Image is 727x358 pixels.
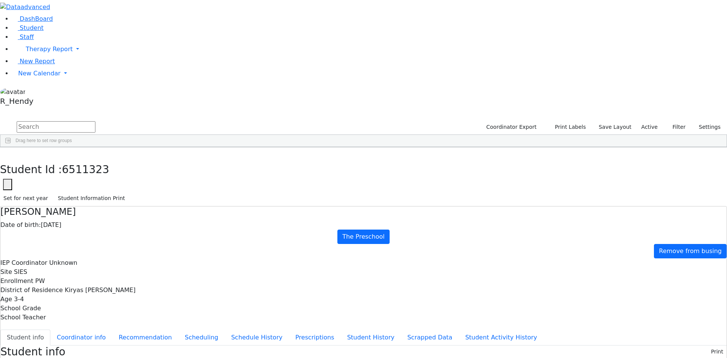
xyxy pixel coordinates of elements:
span: Student [20,24,44,31]
button: Recommendation [112,330,178,345]
button: Schedule History [225,330,289,345]
button: Student Activity History [459,330,544,345]
button: Student History [341,330,401,345]
button: Prescriptions [289,330,341,345]
label: School Teacher [0,313,46,322]
label: Site [0,267,12,277]
span: Therapy Report [26,45,73,53]
button: Scheduling [178,330,225,345]
span: Staff [20,33,34,41]
a: Staff [12,33,34,41]
span: DashBoard [20,15,53,22]
button: Print [708,346,727,358]
h4: [PERSON_NAME] [0,206,727,217]
a: New Report [12,58,55,65]
span: Kiryas [PERSON_NAME] [65,286,136,294]
button: Coordinator Export [481,121,540,133]
span: New Report [20,58,55,65]
label: Age [0,295,12,304]
span: Remove from busing [659,247,722,255]
a: Remove from busing [654,244,727,258]
label: Enrollment [0,277,33,286]
span: New Calendar [18,70,61,77]
a: Student [12,24,44,31]
a: DashBoard [12,15,53,22]
label: District of Residence [0,286,63,295]
button: Student info [0,330,50,345]
button: Settings [689,121,724,133]
label: IEP Coordinator [0,258,47,267]
button: Coordinator info [50,330,112,345]
span: 6511323 [62,163,109,176]
span: SIES [14,268,27,275]
button: Save Layout [595,121,635,133]
label: Active [638,121,661,133]
span: PW [35,277,45,285]
span: Drag here to set row groups [16,138,72,143]
input: Search [17,121,95,133]
span: 3-4 [14,295,24,303]
label: Date of birth: [0,220,41,230]
button: Print Labels [546,121,589,133]
label: School Grade [0,304,41,313]
button: Filter [663,121,689,133]
div: [DATE] [0,220,727,230]
span: Unknown [49,259,77,266]
a: Therapy Report [12,42,727,57]
a: New Calendar [12,66,727,81]
a: The Preschool [337,230,390,244]
button: Student Information Print [55,192,128,204]
button: Scrapped Data [401,330,459,345]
